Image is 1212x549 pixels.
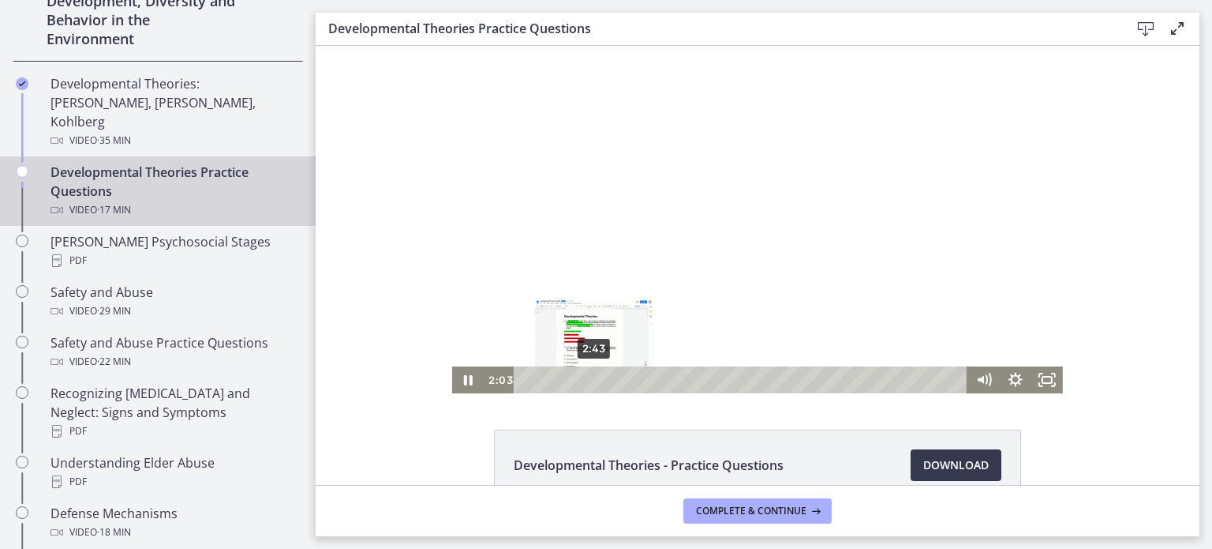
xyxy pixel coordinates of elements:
a: Download [911,449,1001,481]
iframe: Video Lesson [316,46,1199,393]
span: Complete & continue [696,505,806,517]
button: Complete & continue [683,498,832,524]
div: Safety and Abuse [50,283,297,321]
div: [PERSON_NAME] Psychosocial Stages [50,232,297,270]
div: Video [50,131,297,150]
span: · 17 min [97,201,131,220]
div: Recognizing [MEDICAL_DATA] and Neglect: Signs and Symptoms [50,384,297,441]
span: · 35 min [97,131,131,150]
h3: Developmental Theories Practice Questions [328,19,1105,38]
div: Developmental Theories Practice Questions [50,163,297,220]
span: Download [923,456,989,475]
button: Show settings menu [684,321,716,348]
div: Video [50,302,297,321]
div: Safety and Abuse Practice Questions [50,333,297,371]
div: PDF [50,251,297,270]
div: Developmental Theories: [PERSON_NAME], [PERSON_NAME], Kohlberg [50,74,297,150]
div: Defense Mechanisms [50,504,297,542]
span: Developmental Theories - Practice Questions [514,456,784,475]
div: PDF [50,472,297,491]
span: · 29 min [97,302,131,321]
span: · 18 min [97,523,131,542]
div: PDF [50,422,297,441]
span: · 22 min [97,352,131,371]
button: Mute [653,321,684,348]
button: Fullscreen [716,321,747,348]
div: Video [50,201,297,220]
i: Completed [16,77,28,90]
div: Video [50,352,297,371]
div: Video [50,523,297,542]
div: Understanding Elder Abuse [50,453,297,491]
